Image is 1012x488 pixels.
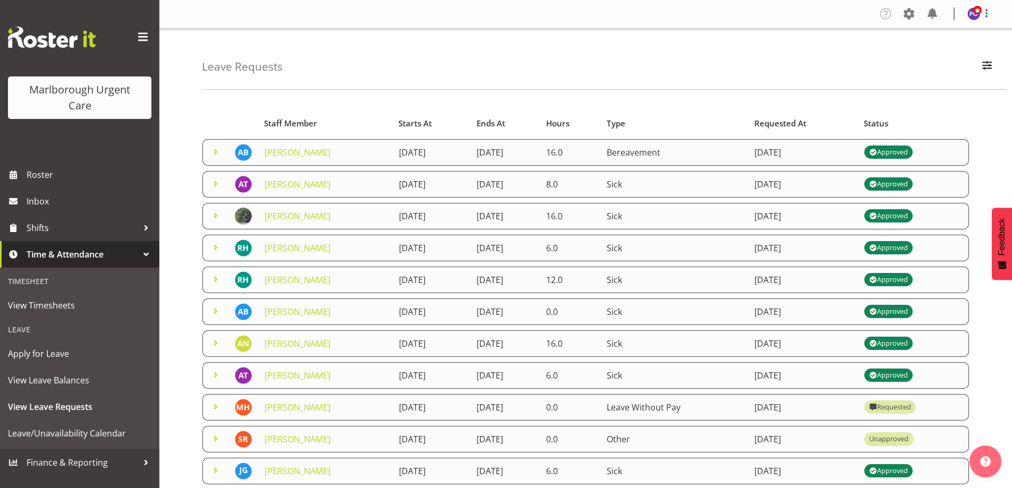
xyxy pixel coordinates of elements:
[470,458,540,484] td: [DATE]
[470,139,540,166] td: [DATE]
[748,203,857,229] td: [DATE]
[393,139,470,166] td: [DATE]
[393,394,470,421] td: [DATE]
[546,117,569,130] span: Hours
[748,267,857,293] td: [DATE]
[869,210,907,222] div: Approved
[869,146,907,159] div: Approved
[540,458,600,484] td: 6.0
[869,178,907,191] div: Approved
[477,117,505,130] span: Ends At
[265,147,330,158] a: [PERSON_NAME]
[748,171,857,198] td: [DATE]
[748,235,857,261] td: [DATE]
[3,319,157,340] div: Leave
[997,218,1007,255] span: Feedback
[393,171,470,198] td: [DATE]
[235,463,252,480] img: josephine-godinez11850.jpg
[748,394,857,421] td: [DATE]
[540,139,600,166] td: 16.0
[8,399,151,415] span: View Leave Requests
[8,372,151,388] span: View Leave Balances
[235,367,252,384] img: agnes-tyson11836.jpg
[393,267,470,293] td: [DATE]
[8,425,151,441] span: Leave/Unavailability Calendar
[607,117,625,130] span: Type
[8,27,96,48] img: Rosterit website logo
[265,401,330,413] a: [PERSON_NAME]
[869,465,907,477] div: Approved
[869,337,907,350] div: Approved
[540,362,600,389] td: 6.0
[3,367,157,393] a: View Leave Balances
[748,139,857,166] td: [DATE]
[235,144,252,161] img: andrew-brooks11834.jpg
[265,465,330,477] a: [PERSON_NAME]
[600,139,748,166] td: Bereavement
[470,330,540,357] td: [DATE]
[235,431,252,448] img: shivana-ram11822.jpg
[398,117,432,130] span: Starts At
[393,298,470,325] td: [DATE]
[3,393,157,420] a: View Leave Requests
[864,117,888,130] span: Status
[748,362,857,389] td: [DATE]
[540,394,600,421] td: 0.0
[600,426,748,452] td: Other
[869,369,907,382] div: Approved
[540,298,600,325] td: 0.0
[235,176,252,193] img: agnes-tyson11836.jpg
[600,458,748,484] td: Sick
[393,426,470,452] td: [DATE]
[3,340,157,367] a: Apply for Leave
[980,456,991,467] img: help-xxl-2.png
[967,7,980,20] img: payroll-officer11877.jpg
[265,338,330,349] a: [PERSON_NAME]
[264,117,317,130] span: Staff Member
[235,271,252,288] img: rochelle-harris11839.jpg
[470,394,540,421] td: [DATE]
[600,362,748,389] td: Sick
[869,401,911,414] div: Requested
[869,434,908,444] div: Unapproved
[540,235,600,261] td: 6.0
[748,330,857,357] td: [DATE]
[600,298,748,325] td: Sick
[470,171,540,198] td: [DATE]
[992,208,1012,280] button: Feedback - Show survey
[235,239,252,256] img: rochelle-harris11839.jpg
[393,330,470,357] td: [DATE]
[540,426,600,452] td: 0.0
[265,210,330,222] a: [PERSON_NAME]
[540,267,600,293] td: 12.0
[393,362,470,389] td: [DATE]
[470,426,540,452] td: [DATE]
[27,246,138,262] span: Time & Attendance
[265,242,330,254] a: [PERSON_NAME]
[754,117,806,130] span: Requested At
[393,203,470,229] td: [DATE]
[8,346,151,362] span: Apply for Leave
[3,420,157,447] a: Leave/Unavailability Calendar
[748,426,857,452] td: [DATE]
[470,362,540,389] td: [DATE]
[265,178,330,190] a: [PERSON_NAME]
[748,298,857,325] td: [DATE]
[470,235,540,261] td: [DATE]
[235,335,252,352] img: alysia-newman-woods11835.jpg
[540,203,600,229] td: 16.0
[8,297,151,313] span: View Timesheets
[27,167,154,183] span: Roster
[393,235,470,261] td: [DATE]
[540,171,600,198] td: 8.0
[27,220,138,236] span: Shifts
[202,61,283,73] h4: Leave Requests
[27,455,138,470] span: Finance & Reporting
[600,394,748,421] td: Leave Without Pay
[600,267,748,293] td: Sick
[748,458,857,484] td: [DATE]
[235,399,252,416] img: margret-hall11842.jpg
[600,203,748,229] td: Sick
[976,55,998,79] button: Filter Employees
[540,330,600,357] td: 16.0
